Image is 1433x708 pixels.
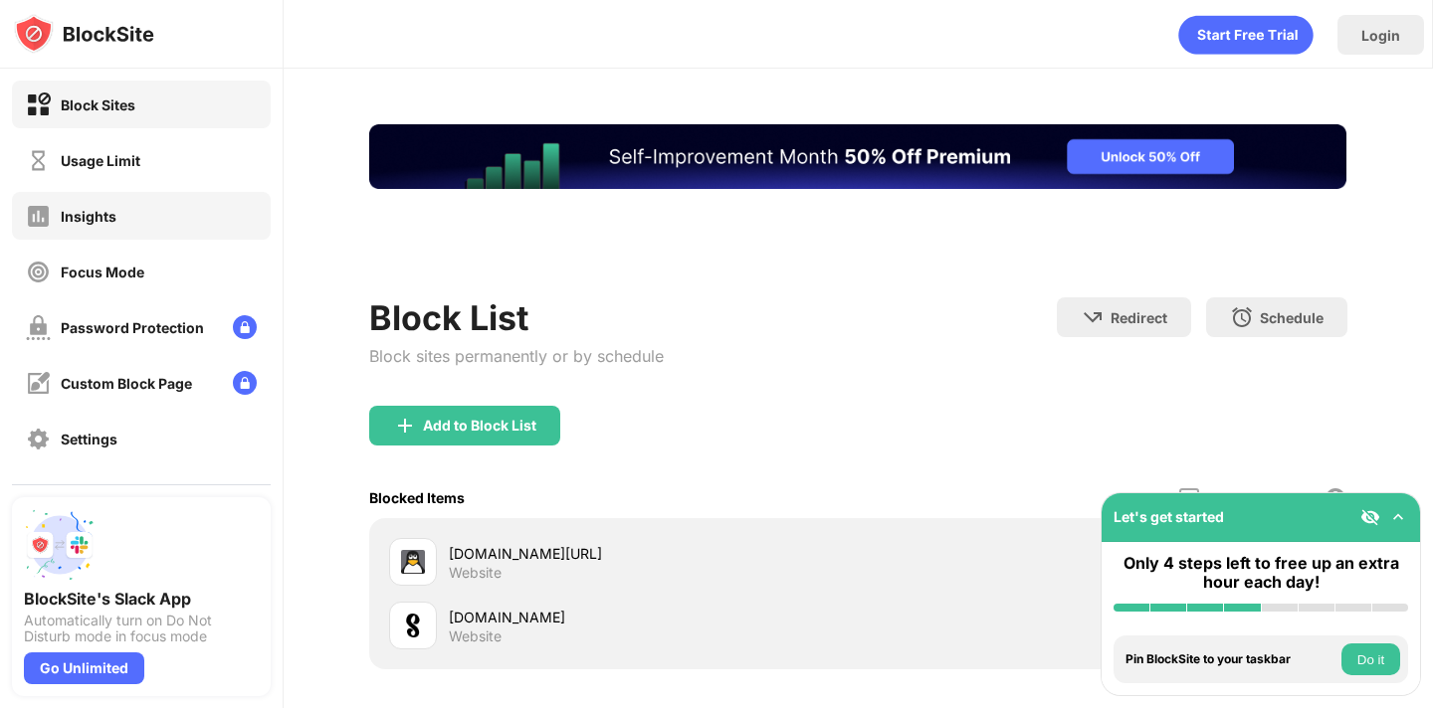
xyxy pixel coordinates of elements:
img: favicons [401,614,425,637]
div: Block Sites [61,96,135,113]
img: focus-off.svg [26,260,51,284]
div: Block sites permanently or by schedule [369,346,664,366]
img: lock-menu.svg [233,371,257,395]
div: Block List [369,297,664,338]
div: Automatically turn on Do Not Disturb mode in focus mode [24,613,259,644]
div: [DOMAIN_NAME][URL] [449,543,858,564]
div: Add to Block List [423,418,536,434]
img: settings-off.svg [26,427,51,451]
div: Pin BlockSite to your taskbar [1126,652,1336,666]
img: eye-not-visible.svg [1360,507,1380,527]
div: Let's get started [1114,508,1224,525]
img: time-usage-off.svg [26,148,51,173]
img: logo-blocksite.svg [14,14,154,54]
div: Go Unlimited [24,652,144,684]
img: lock-menu.svg [233,315,257,339]
img: password-protection-off.svg [26,315,51,340]
div: animation [1178,15,1314,55]
div: [DOMAIN_NAME] [449,607,858,627]
div: Whitelist mode [1209,489,1310,506]
div: Redirect [1111,309,1167,326]
div: Schedule [1260,309,1324,326]
iframe: Banner [369,124,1346,273]
div: Only 4 steps left to free up an extra hour each day! [1114,554,1408,592]
img: omni-setup-toggle.svg [1388,507,1408,527]
div: Website [449,627,502,645]
img: block-on.svg [26,92,51,117]
div: Custom Block Page [61,375,192,392]
div: Usage Limit [61,152,140,169]
div: Website [449,564,502,582]
div: Login [1361,27,1400,44]
img: customize-block-page-off.svg [26,371,51,396]
img: about-off.svg [26,482,51,507]
div: Blocked Items [369,489,465,506]
div: Password Protection [61,319,204,336]
div: BlockSite's Slack App [24,589,259,609]
img: push-slack.svg [24,509,96,581]
div: Focus Mode [61,264,144,280]
img: favicons [401,550,425,574]
div: Settings [61,431,117,447]
button: Do it [1341,643,1400,675]
img: insights-off.svg [26,204,51,229]
div: Insights [61,208,116,225]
